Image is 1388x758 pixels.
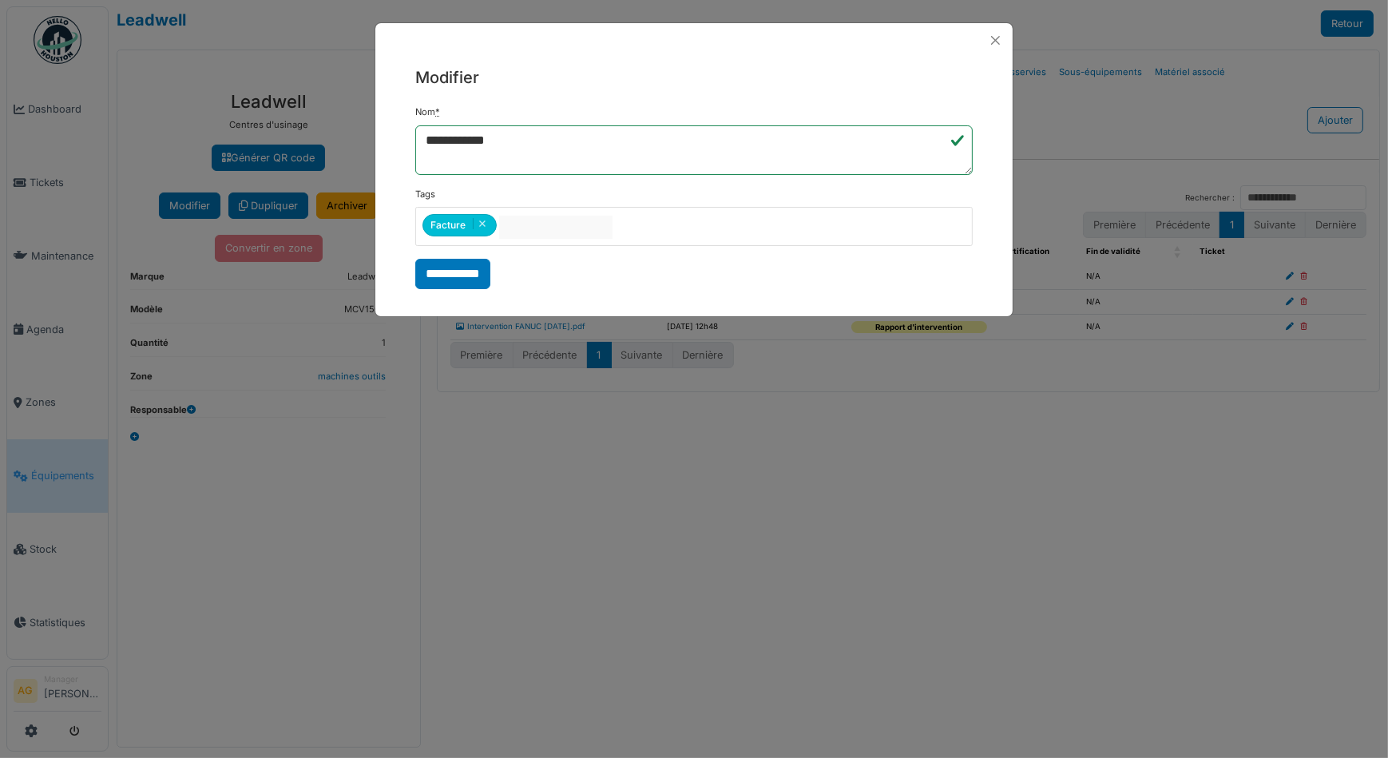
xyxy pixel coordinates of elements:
label: Tags [415,188,435,201]
label: Nom [415,105,440,119]
abbr: Requis [435,106,440,117]
div: Facture [422,214,497,236]
button: Remove item: '192' [473,218,491,229]
h5: Modifier [415,65,973,89]
input: null [499,216,613,239]
button: Close [985,30,1006,51]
